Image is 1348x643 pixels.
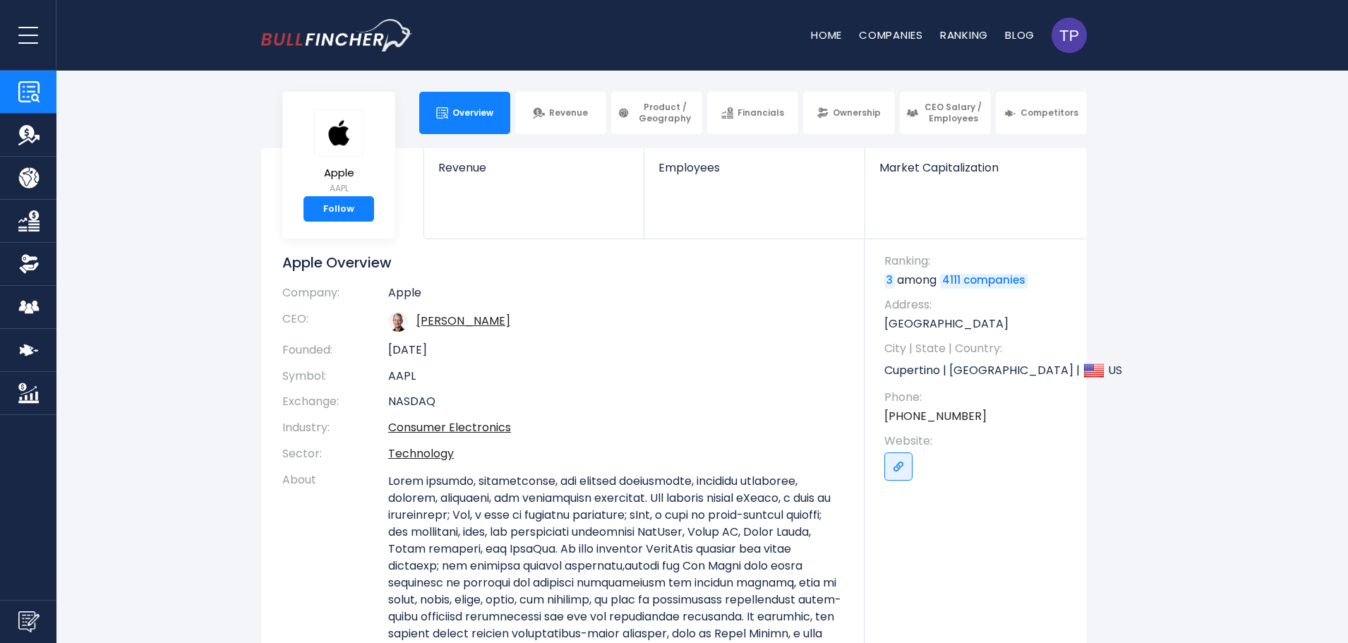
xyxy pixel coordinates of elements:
a: Ownership [803,92,894,134]
a: Revenue [424,148,644,198]
span: Product / Geography [634,102,696,124]
th: CEO: [282,306,388,337]
a: Competitors [996,92,1087,134]
small: AAPL [314,182,363,195]
td: AAPL [388,363,843,390]
span: Overview [452,107,493,119]
a: Revenue [515,92,606,134]
a: Overview [419,92,510,134]
th: Industry: [282,415,388,441]
a: Consumer Electronics [388,419,511,435]
img: Ownership [18,253,40,275]
a: 4111 companies [940,274,1028,288]
a: [PHONE_NUMBER] [884,409,987,424]
span: Revenue [549,107,588,119]
a: ceo [416,313,510,329]
a: Go to homepage [261,19,413,52]
a: Market Capitalization [865,148,1085,198]
a: Product / Geography [611,92,702,134]
th: Symbol: [282,363,388,390]
span: Financials [738,107,784,119]
span: Ranking: [884,253,1073,269]
img: bullfincher logo [261,19,413,52]
a: Go to link [884,452,913,481]
a: Home [811,28,842,42]
p: Cupertino | [GEOGRAPHIC_DATA] | US [884,360,1073,381]
p: [GEOGRAPHIC_DATA] [884,316,1073,332]
td: Apple [388,286,843,306]
span: Employees [658,161,850,174]
td: [DATE] [388,337,843,363]
span: Competitors [1021,107,1078,119]
span: Market Capitalization [879,161,1071,174]
a: Blog [1005,28,1035,42]
span: Website: [884,433,1073,449]
a: CEO Salary / Employees [900,92,991,134]
p: among [884,272,1073,288]
th: Exchange: [282,389,388,415]
span: Phone: [884,390,1073,405]
span: Ownership [833,107,881,119]
a: 3 [884,274,895,288]
a: Companies [859,28,923,42]
a: Financials [707,92,798,134]
td: NASDAQ [388,389,843,415]
span: City | State | Country: [884,341,1073,356]
span: Apple [314,167,363,179]
th: Sector: [282,441,388,467]
img: tim-cook.jpg [388,312,408,332]
span: CEO Salary / Employees [922,102,985,124]
a: Ranking [940,28,988,42]
a: Technology [388,445,454,462]
th: Founded: [282,337,388,363]
span: Revenue [438,161,630,174]
th: Company: [282,286,388,306]
span: Address: [884,297,1073,313]
a: Apple AAPL [313,109,364,197]
a: Employees [644,148,864,198]
h1: Apple Overview [282,253,843,272]
a: Follow [303,196,374,222]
